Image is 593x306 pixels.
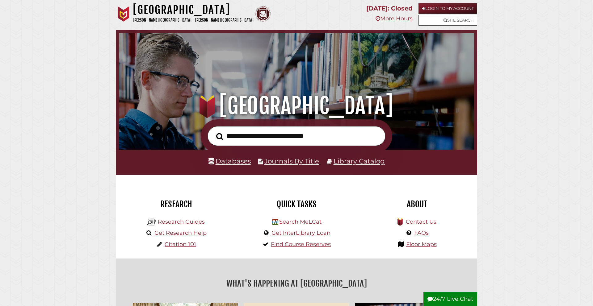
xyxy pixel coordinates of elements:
[158,218,205,225] a: Research Guides
[271,229,330,236] a: Get InterLibrary Loan
[133,17,254,24] p: [PERSON_NAME][GEOGRAPHIC_DATA] | [PERSON_NAME][GEOGRAPHIC_DATA]
[264,157,319,165] a: Journals By Title
[418,3,477,14] a: Login to My Account
[366,3,413,14] p: [DATE]: Closed
[120,276,473,291] h2: What's Happening at [GEOGRAPHIC_DATA]
[406,241,437,248] a: Floor Maps
[133,3,254,17] h1: [GEOGRAPHIC_DATA]
[120,199,232,209] h2: Research
[213,131,226,142] button: Search
[272,219,278,225] img: Hekman Library Logo
[128,92,465,119] h1: [GEOGRAPHIC_DATA]
[241,199,352,209] h2: Quick Tasks
[279,218,322,225] a: Search MeLCat
[334,157,385,165] a: Library Catalog
[216,133,223,140] i: Search
[271,241,331,248] a: Find Course Reserves
[361,199,473,209] h2: About
[255,6,271,22] img: Calvin Theological Seminary
[414,229,429,236] a: FAQs
[165,241,196,248] a: Citation 101
[154,229,207,236] a: Get Research Help
[418,15,477,26] a: Site Search
[376,15,413,22] a: More Hours
[116,6,131,22] img: Calvin University
[147,217,156,227] img: Hekman Library Logo
[208,157,251,165] a: Databases
[406,218,436,225] a: Contact Us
